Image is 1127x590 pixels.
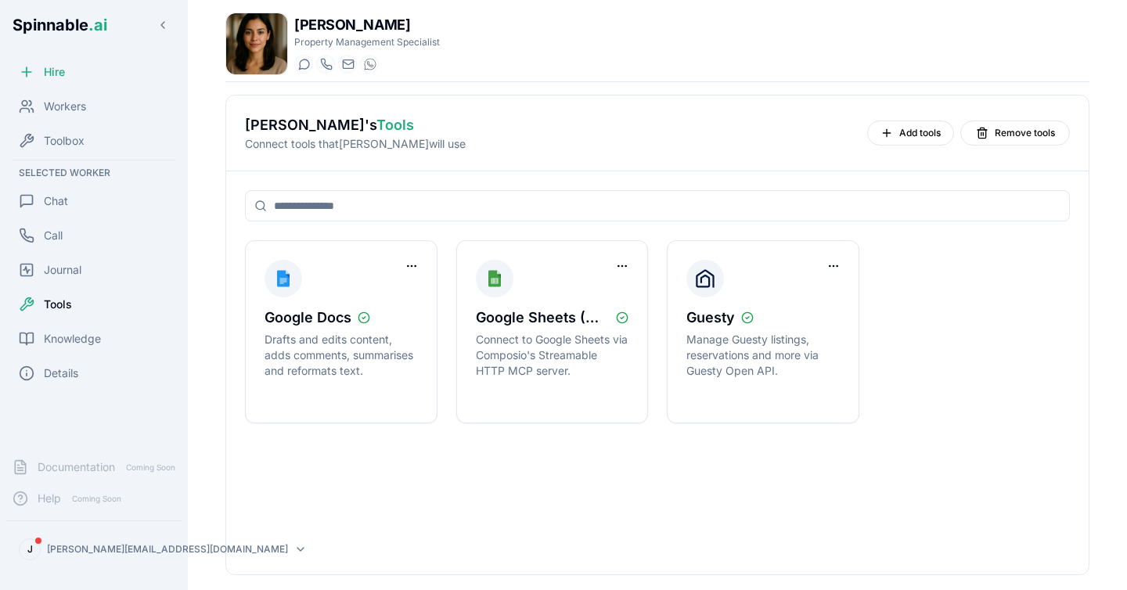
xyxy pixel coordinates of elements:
[13,16,107,34] span: Spinnable
[364,58,376,70] img: WhatsApp
[67,491,126,506] span: Coming Soon
[360,55,379,74] button: WhatsApp
[274,266,293,291] img: Google Docs icon
[226,13,287,74] img: Isabel Cabrera
[960,121,1070,146] button: Remove tools
[44,64,65,80] span: Hire
[686,307,735,329] span: Guesty
[38,491,61,506] span: Help
[13,534,175,565] button: J[PERSON_NAME][EMAIL_ADDRESS][DOMAIN_NAME]
[44,228,63,243] span: Call
[47,543,288,556] p: [PERSON_NAME][EMAIL_ADDRESS][DOMAIN_NAME]
[44,262,81,278] span: Journal
[265,307,351,329] span: Google Docs
[867,121,954,146] button: Add tools
[294,55,313,74] button: Start a chat with Isabel Cabrera
[294,14,440,36] h1: [PERSON_NAME]
[316,55,335,74] button: Start a call with Isabel Cabrera
[476,307,610,329] span: Google Sheets (MCP)
[44,331,101,347] span: Knowledge
[294,36,440,49] p: Property Management Specialist
[121,460,180,475] span: Coming Soon
[476,332,629,379] p: Connect to Google Sheets via Composio's Streamable HTTP MCP server.
[44,365,78,381] span: Details
[38,459,115,475] span: Documentation
[338,55,357,74] button: Send email to isabel.cabrera@getspinnable.ai
[376,117,414,133] span: Tools
[485,266,504,291] img: Google Sheets (MCP) icon
[995,127,1055,139] span: Remove tools
[265,332,418,379] p: Drafts and edits content, adds comments, summarises and reformats text.
[88,16,107,34] span: .ai
[44,99,86,114] span: Workers
[245,136,855,152] p: Connect tools that [PERSON_NAME] will use
[44,133,85,149] span: Toolbox
[245,114,855,136] h2: [PERSON_NAME] 's
[27,543,33,556] span: J
[44,297,72,312] span: Tools
[44,193,68,209] span: Chat
[696,266,715,291] img: Guesty icon
[899,127,941,139] span: Add tools
[686,332,840,379] p: Manage Guesty listings, reservations and more via Guesty Open API.
[6,164,182,182] div: Selected Worker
